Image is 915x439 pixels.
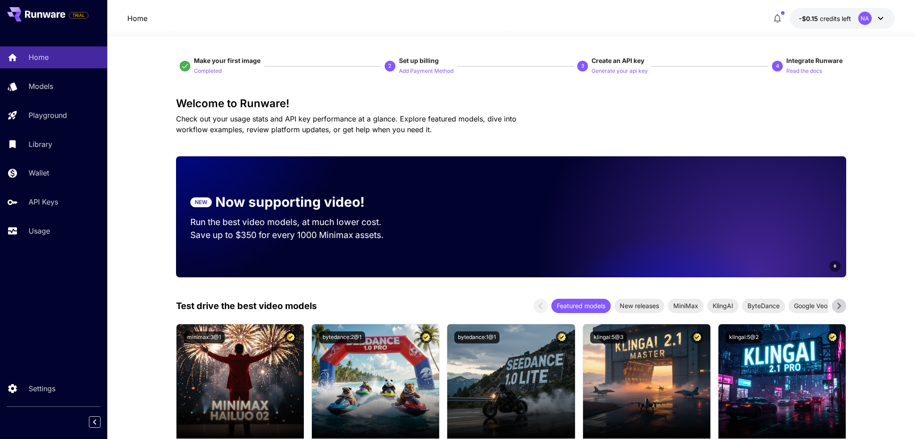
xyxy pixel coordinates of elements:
[194,67,222,75] p: Completed
[592,65,648,76] button: Generate your api key
[592,67,648,75] p: Generate your api key
[590,331,627,343] button: klingai:5@3
[776,62,779,70] p: 4
[184,331,225,343] button: minimax:3@1
[420,331,432,343] button: Certified Model – Vetted for best performance and includes a commercial license.
[551,301,611,310] span: Featured models
[858,12,872,25] div: NA
[127,13,147,24] a: Home
[194,57,260,64] span: Make your first image
[399,67,453,75] p: Add Payment Method
[820,15,851,22] span: credits left
[29,81,53,92] p: Models
[614,301,664,310] span: New releases
[190,216,399,229] p: Run the best video models, at much lower cost.
[789,301,833,310] span: Google Veo
[742,299,785,313] div: ByteDance
[69,10,88,21] span: Add your payment card to enable full platform functionality.
[96,414,107,430] div: Collapse sidebar
[799,14,851,23] div: -$0.1452
[176,114,516,134] span: Check out your usage stats and API key performance at a glance. Explore featured models, dive int...
[195,198,207,206] p: NEW
[691,331,703,343] button: Certified Model – Vetted for best performance and includes a commercial license.
[789,299,833,313] div: Google Veo
[312,324,439,439] img: alt
[89,416,101,428] button: Collapse sidebar
[29,139,52,150] p: Library
[726,331,762,343] button: klingai:5@2
[786,57,843,64] span: Integrate Runware
[786,65,822,76] button: Read the docs
[834,263,836,269] span: 6
[190,229,399,242] p: Save up to $350 for every 1000 Minimax assets.
[319,331,365,343] button: bytedance:2@1
[285,331,297,343] button: Certified Model – Vetted for best performance and includes a commercial license.
[29,52,49,63] p: Home
[707,299,739,313] div: KlingAI
[581,62,584,70] p: 3
[127,13,147,24] nav: breadcrumb
[718,324,846,439] img: alt
[399,65,453,76] button: Add Payment Method
[29,226,50,236] p: Usage
[399,57,439,64] span: Set up billing
[592,57,644,64] span: Create an API key
[551,299,611,313] div: Featured models
[447,324,575,439] img: alt
[69,12,88,19] span: TRIAL
[388,62,391,70] p: 2
[790,8,895,29] button: -$0.1452NA
[583,324,710,439] img: alt
[614,299,664,313] div: New releases
[29,167,49,178] p: Wallet
[176,299,317,313] p: Test drive the best video models
[194,65,222,76] button: Completed
[454,331,499,343] button: bytedance:1@1
[799,15,820,22] span: -$0.15
[29,383,55,394] p: Settings
[742,301,785,310] span: ByteDance
[707,301,739,310] span: KlingAI
[29,110,67,121] p: Playground
[29,197,58,207] p: API Keys
[827,331,839,343] button: Certified Model – Vetted for best performance and includes a commercial license.
[556,331,568,343] button: Certified Model – Vetted for best performance and includes a commercial license.
[176,324,304,439] img: alt
[215,192,365,212] p: Now supporting video!
[668,299,704,313] div: MiniMax
[668,301,704,310] span: MiniMax
[176,97,846,110] h3: Welcome to Runware!
[786,67,822,75] p: Read the docs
